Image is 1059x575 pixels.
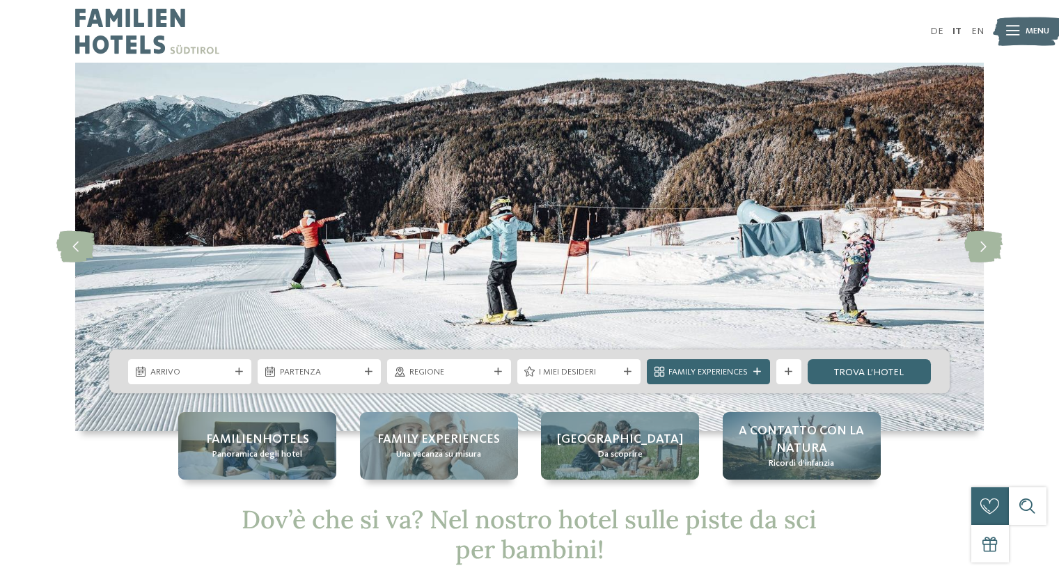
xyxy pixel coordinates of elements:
[377,431,500,448] span: Family experiences
[598,448,643,461] span: Da scoprire
[150,366,230,379] span: Arrivo
[971,26,984,36] a: EN
[735,423,868,457] span: A contatto con la natura
[930,26,943,36] a: DE
[206,431,309,448] span: Familienhotels
[808,359,931,384] a: trova l’hotel
[539,366,618,379] span: I miei desideri
[409,366,489,379] span: Regione
[280,366,359,379] span: Partenza
[668,366,748,379] span: Family Experiences
[212,448,302,461] span: Panoramica degli hotel
[952,26,962,36] a: IT
[75,63,984,431] img: Hotel sulle piste da sci per bambini: divertimento senza confini
[360,412,518,479] a: Hotel sulle piste da sci per bambini: divertimento senza confini Family experiences Una vacanza s...
[557,431,683,448] span: [GEOGRAPHIC_DATA]
[242,503,817,565] span: Dov’è che si va? Nel nostro hotel sulle piste da sci per bambini!
[769,457,834,470] span: Ricordi d’infanzia
[396,448,481,461] span: Una vacanza su misura
[723,412,881,479] a: Hotel sulle piste da sci per bambini: divertimento senza confini A contatto con la natura Ricordi...
[178,412,336,479] a: Hotel sulle piste da sci per bambini: divertimento senza confini Familienhotels Panoramica degli ...
[1026,25,1049,38] span: Menu
[541,412,699,479] a: Hotel sulle piste da sci per bambini: divertimento senza confini [GEOGRAPHIC_DATA] Da scoprire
